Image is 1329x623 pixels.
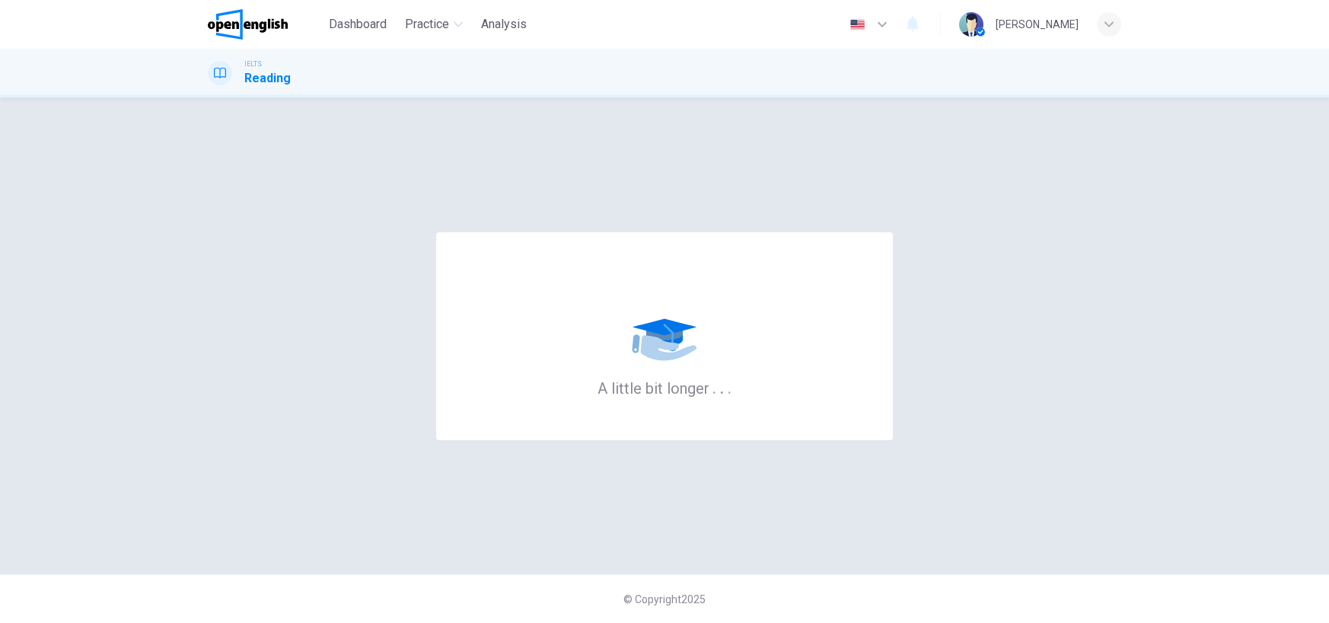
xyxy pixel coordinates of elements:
span: Practice [405,15,449,34]
span: Dashboard [329,15,387,34]
button: Dashboard [323,11,393,38]
h1: Reading [244,69,291,88]
div: [PERSON_NAME] [996,15,1079,34]
a: OpenEnglish logo [208,9,323,40]
h6: . [719,374,725,399]
span: © Copyright 2025 [623,593,706,605]
h6: . [712,374,717,399]
h6: . [727,374,732,399]
span: IELTS [244,59,262,69]
button: Practice [399,11,469,38]
img: OpenEnglish logo [208,9,288,40]
img: Profile picture [959,12,983,37]
button: Analysis [475,11,533,38]
h6: A little bit longer [598,378,732,398]
span: Analysis [481,15,527,34]
img: en [848,19,867,30]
